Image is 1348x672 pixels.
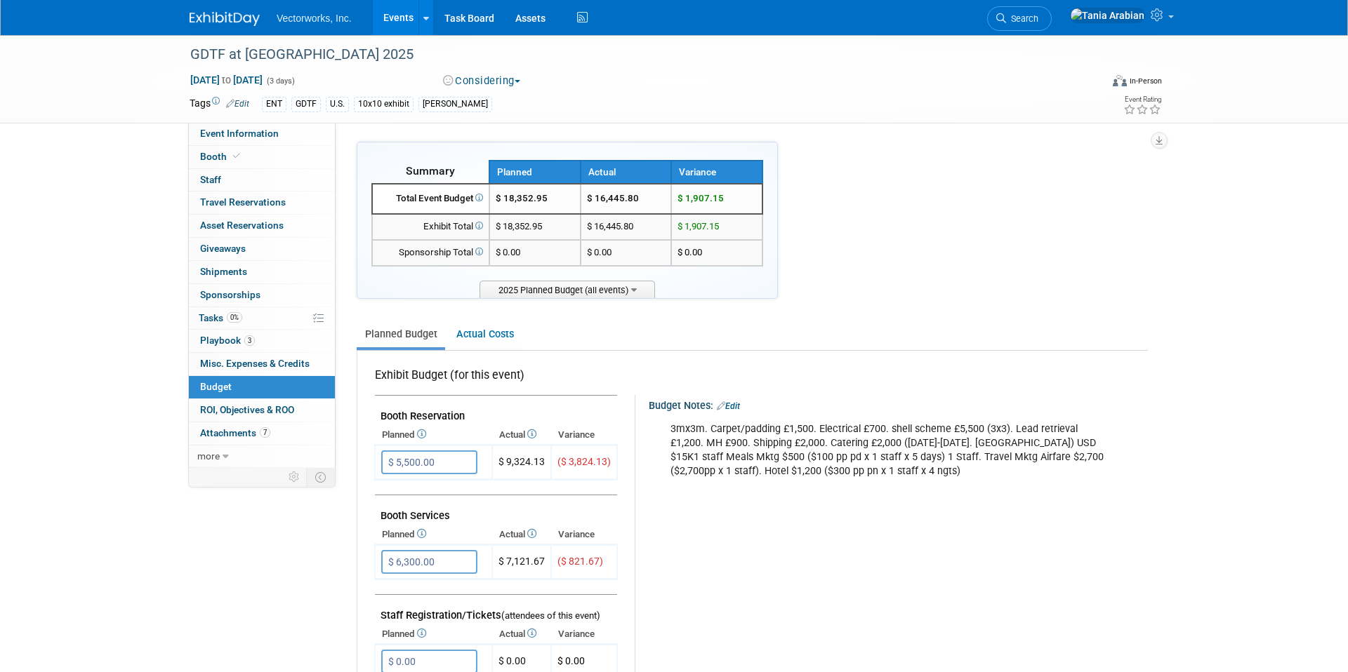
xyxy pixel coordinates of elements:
div: Budget Notes: [649,395,1147,413]
span: 3 [244,335,255,346]
span: ($ 821.67) [557,556,603,567]
td: Booth Reservation [375,396,617,426]
span: 2025 Planned Budget (all events) [480,281,655,298]
th: Variance [551,425,617,445]
th: Planned [375,624,492,644]
th: Actual [492,525,551,544]
span: $ 0.00 [557,655,585,666]
span: 7 [260,427,270,438]
a: Attachments7 [189,422,335,445]
img: Tania Arabian [1070,8,1145,23]
div: Event Format [1017,73,1162,94]
td: $ 7,121.67 [492,545,551,579]
div: 3mx3m. Carpet/padding £1,500. Electrical £700. shell scheme £5,500 (3x3). Lead retrieval £1,200. ... [661,415,1121,485]
th: Actual [581,161,672,184]
a: Planned Budget [357,321,445,347]
span: Tasks [199,312,242,323]
span: Playbook [200,335,255,346]
td: $ 0.00 [581,240,672,266]
th: Variance [671,161,762,184]
span: Booth [200,151,243,162]
span: Travel Reservations [200,196,286,208]
div: GDTF at [GEOGRAPHIC_DATA] 2025 [185,42,1079,67]
th: Variance [551,624,617,644]
span: Budget [200,381,232,392]
a: Playbook3 [189,330,335,352]
a: Event Information [189,123,335,145]
span: Staff [200,174,221,185]
th: Planned [375,525,492,544]
span: Misc. Expenses & Credits [200,358,310,369]
span: $ 1,907.15 [678,221,719,231]
div: In-Person [1129,76,1162,86]
span: $ 9,324.13 [498,456,545,467]
a: Misc. Expenses & Credits [189,353,335,375]
td: $ 16,445.80 [581,184,672,214]
td: Toggle Event Tabs [307,468,336,486]
div: [PERSON_NAME] [418,97,492,112]
span: $ 1,907.15 [678,193,724,203]
span: ROI, Objectives & ROO [200,404,294,415]
button: Considering [438,74,526,88]
span: Giveaways [200,243,246,254]
span: [DATE] [DATE] [190,74,263,86]
a: Asset Reservations [189,215,335,237]
td: Booth Services [375,495,617,525]
span: Event Information [200,128,279,139]
div: Total Event Budget [378,192,483,206]
span: Search [1006,13,1038,24]
img: Format-Inperson.png [1113,75,1127,86]
span: $ 18,352.95 [496,221,542,231]
span: $ 0.00 [678,247,702,257]
a: Actual Costs [448,321,522,347]
span: (3 days) [265,76,295,86]
span: to [220,74,233,86]
td: Tags [190,96,249,112]
a: Staff [189,169,335,191]
a: Edit [226,99,249,109]
td: Staff Registration/Tickets [375,595,617,625]
a: Booth [189,146,335,168]
span: 0% [227,312,242,323]
div: Exhibit Total [378,220,483,234]
span: Asset Reservations [200,220,284,231]
div: Sponsorship Total [378,246,483,260]
span: Summary [406,164,455,177]
td: $ 16,445.80 [581,214,672,240]
span: $ 18,352.95 [496,193,548,203]
div: Exhibit Budget (for this event) [375,368,612,391]
div: ENT [262,97,286,112]
span: Sponsorships [200,289,260,300]
th: Variance [551,525,617,544]
th: Planned [375,425,492,445]
th: Actual [492,624,551,644]
img: ExhibitDay [190,12,260,26]
span: Shipments [200,266,247,277]
div: Event Rating [1123,96,1161,103]
a: more [189,445,335,468]
a: Giveaways [189,238,335,260]
span: ($ 3,824.13) [557,456,611,467]
span: (attendees of this event) [501,610,600,621]
span: more [197,450,220,462]
a: ROI, Objectives & ROO [189,399,335,422]
div: 10x10 exhibit [354,97,414,112]
div: U.S. [326,97,349,112]
i: Booth reservation complete [233,152,240,160]
a: Sponsorships [189,284,335,307]
span: Attachments [200,427,270,438]
a: Travel Reservations [189,191,335,214]
a: Edit [717,401,740,411]
th: Actual [492,425,551,445]
span: Vectorworks, Inc. [277,13,352,24]
a: Search [987,6,1052,31]
td: Personalize Event Tab Strip [282,468,307,486]
a: Tasks0% [189,307,335,330]
a: Shipments [189,261,335,283]
a: Budget [189,376,335,398]
th: Planned [489,161,581,184]
span: $ 0.00 [496,247,520,257]
div: GDTF [291,97,321,112]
